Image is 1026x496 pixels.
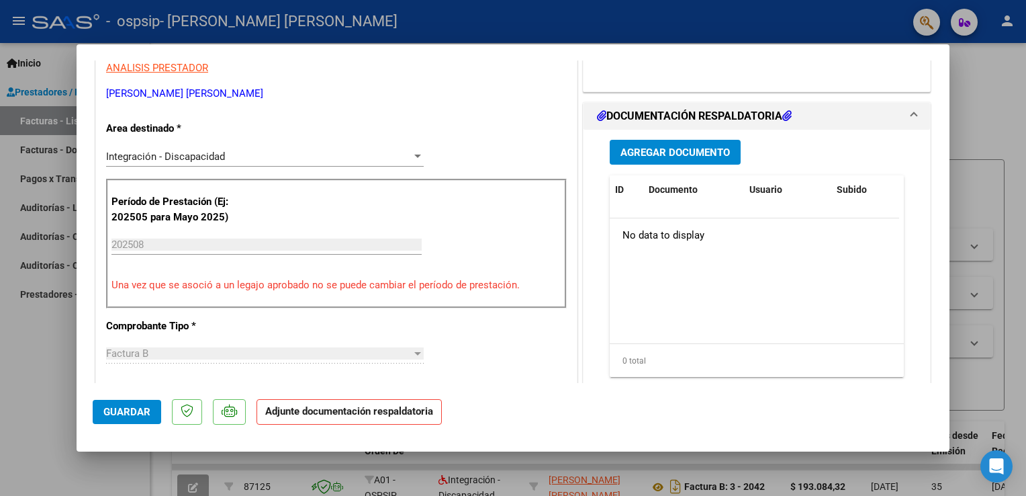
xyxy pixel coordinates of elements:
[106,86,567,101] p: [PERSON_NAME] [PERSON_NAME]
[584,103,930,130] mat-expansion-panel-header: DOCUMENTACIÓN RESPALDATORIA
[749,184,782,195] span: Usuario
[111,194,246,224] p: Período de Prestación (Ej: 202505 para Mayo 2025)
[106,347,148,360] span: Factura B
[111,278,561,293] p: Una vez que se asoció a un legajo aprobado no se puede cambiar el período de prestación.
[831,175,898,204] datatable-header-cell: Subido
[649,184,698,195] span: Documento
[610,344,904,378] div: 0 total
[597,108,792,124] h1: DOCUMENTACIÓN RESPALDATORIA
[898,175,966,204] datatable-header-cell: Acción
[837,184,867,195] span: Subido
[106,121,244,136] p: Area destinado *
[93,400,161,424] button: Guardar
[615,184,624,195] span: ID
[610,140,741,165] button: Agregar Documento
[106,151,225,163] span: Integración - Discapacidad
[744,175,831,204] datatable-header-cell: Usuario
[643,175,744,204] datatable-header-cell: Documento
[265,405,433,417] strong: Adjunte documentación respaldatoria
[980,450,1013,483] div: Open Intercom Messenger
[620,147,730,159] span: Agregar Documento
[106,62,208,74] span: ANALISIS PRESTADOR
[610,218,899,252] div: No data to display
[103,406,150,418] span: Guardar
[610,175,643,204] datatable-header-cell: ID
[584,130,930,409] div: DOCUMENTACIÓN RESPALDATORIA
[106,319,244,334] p: Comprobante Tipo *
